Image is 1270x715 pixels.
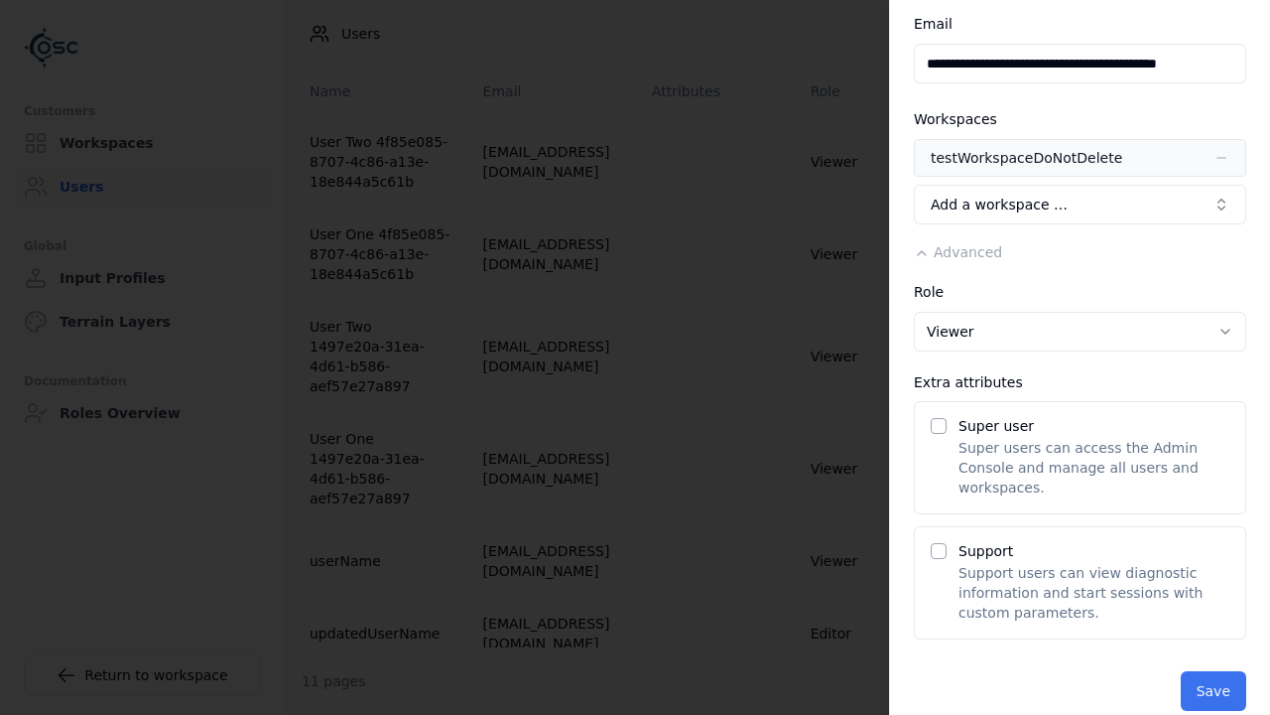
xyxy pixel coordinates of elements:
label: Super user [958,418,1034,434]
button: Advanced [914,242,1002,262]
label: Workspaces [914,111,997,127]
label: Role [914,284,944,300]
span: Advanced [934,244,1002,260]
p: Support users can view diagnostic information and start sessions with custom parameters. [958,563,1229,623]
div: Extra attributes [914,375,1246,389]
p: Super users can access the Admin Console and manage all users and workspaces. [958,438,1229,498]
div: testWorkspaceDoNotDelete [931,148,1122,168]
span: Add a workspace … [931,195,1068,214]
button: Save [1181,671,1246,711]
label: Email [914,16,952,32]
label: Support [958,543,1013,559]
